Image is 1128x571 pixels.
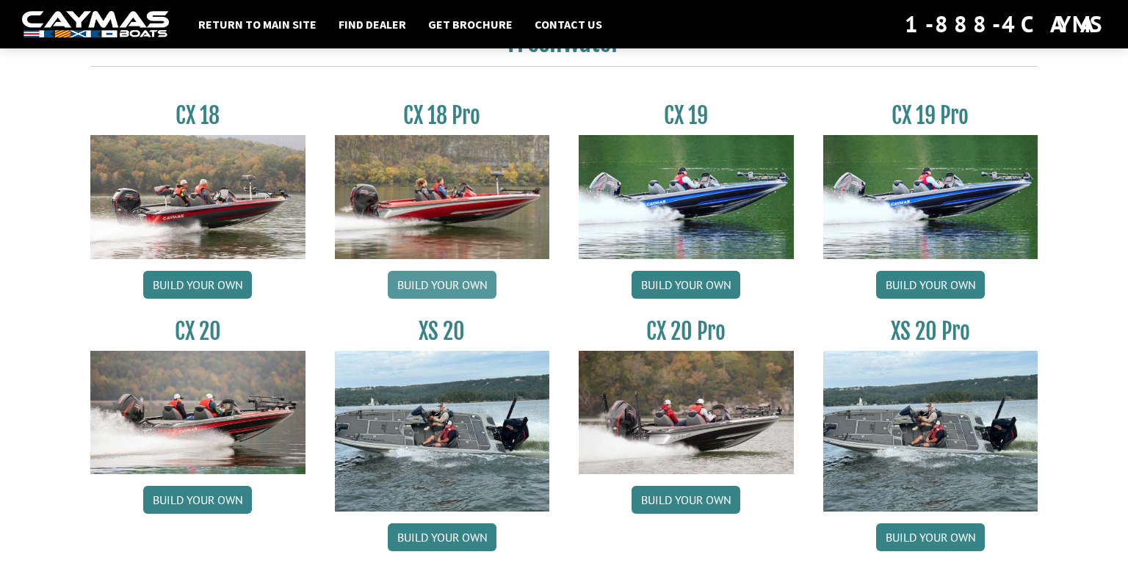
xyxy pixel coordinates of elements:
[876,523,985,551] a: Build your own
[335,102,550,129] h3: CX 18 Pro
[335,351,550,512] img: XS_20_resized.jpg
[579,135,794,258] img: CX19_thumbnail.jpg
[905,8,1106,40] div: 1-888-4CAYMAS
[632,271,740,299] a: Build your own
[335,318,550,345] h3: XS 20
[632,486,740,514] a: Build your own
[90,351,305,474] img: CX-20_thumbnail.jpg
[90,102,305,129] h3: CX 18
[331,15,413,34] a: Find Dealer
[527,15,610,34] a: Contact Us
[823,351,1038,512] img: XS_20_resized.jpg
[90,135,305,258] img: CX-18S_thumbnail.jpg
[143,486,252,514] a: Build your own
[579,318,794,345] h3: CX 20 Pro
[143,271,252,299] a: Build your own
[823,102,1038,129] h3: CX 19 Pro
[823,318,1038,345] h3: XS 20 Pro
[823,135,1038,258] img: CX19_thumbnail.jpg
[191,15,324,34] a: Return to main site
[22,11,169,38] img: white-logo-c9c8dbefe5ff5ceceb0f0178aa75bf4bb51f6bca0971e226c86eb53dfe498488.png
[579,102,794,129] h3: CX 19
[335,135,550,258] img: CX-18SS_thumbnail.jpg
[876,271,985,299] a: Build your own
[421,15,520,34] a: Get Brochure
[90,318,305,345] h3: CX 20
[579,351,794,474] img: CX-20Pro_thumbnail.jpg
[388,271,496,299] a: Build your own
[388,523,496,551] a: Build your own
